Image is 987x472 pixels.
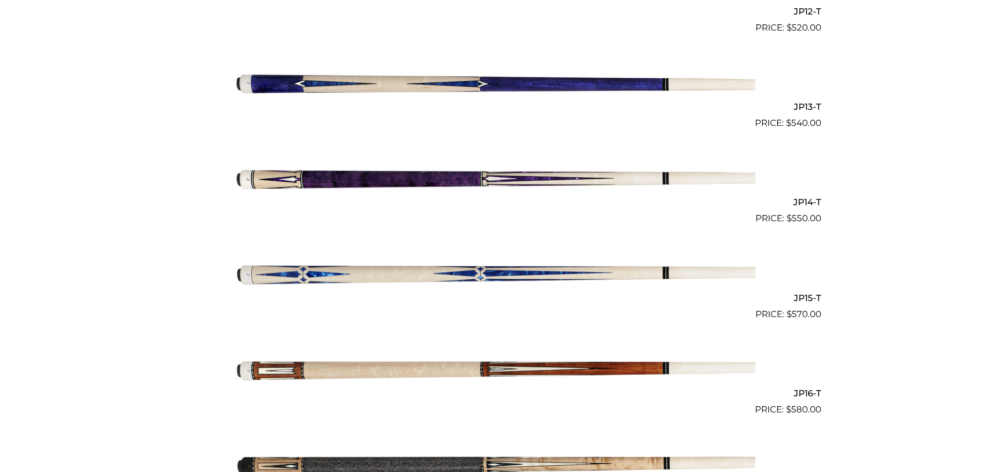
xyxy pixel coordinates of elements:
bdi: 520.00 [786,22,821,33]
img: JP16-T [232,325,755,412]
span: $ [786,404,791,414]
span: $ [786,213,792,223]
span: $ [786,309,792,319]
img: JP15-T [232,230,755,317]
bdi: 540.00 [786,118,821,128]
span: $ [786,118,791,128]
img: JP13-T [232,39,755,126]
h2: JP14-T [166,193,821,212]
h2: JP15-T [166,288,821,307]
bdi: 570.00 [786,309,821,319]
span: $ [786,22,792,33]
a: JP14-T $550.00 [166,134,821,225]
h2: JP13-T [166,97,821,117]
img: JP14-T [232,134,755,221]
a: JP15-T $570.00 [166,230,821,321]
bdi: 550.00 [786,213,821,223]
a: JP16-T $580.00 [166,325,821,417]
bdi: 580.00 [786,404,821,414]
h2: JP12-T [166,2,821,21]
a: JP13-T $540.00 [166,39,821,130]
h2: JP16-T [166,384,821,403]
